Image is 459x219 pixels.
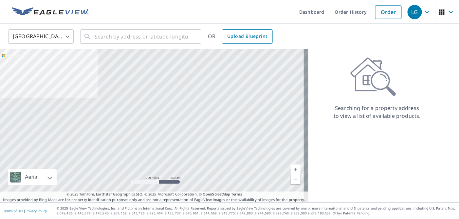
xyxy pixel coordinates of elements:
div: Aerial [8,169,57,185]
div: [GEOGRAPHIC_DATA] [8,27,74,46]
a: Upload Blueprint [222,29,272,44]
div: LG [408,5,422,19]
a: Privacy Policy [26,209,47,213]
a: Order [375,5,402,19]
span: Upload Blueprint [227,32,267,40]
a: Terms [231,192,242,196]
div: Aerial [23,169,41,185]
p: © 2025 Eagle View Technologies, Inc. and Pictometry International Corp. All Rights Reserved. Repo... [57,206,456,216]
p: | [3,209,47,213]
a: OpenStreetMap [203,192,230,196]
a: Current Level 5, Zoom Out [291,174,301,184]
input: Search by address or latitude-longitude [95,27,188,46]
a: Terms of Use [3,209,24,213]
p: Searching for a property address to view a list of available products. [333,104,421,120]
div: OR [208,29,273,44]
a: Current Level 5, Zoom In [291,164,301,174]
img: EV Logo [12,7,89,17]
span: © 2025 TomTom, Earthstar Geographics SIO, © 2025 Microsoft Corporation, © [66,192,242,197]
